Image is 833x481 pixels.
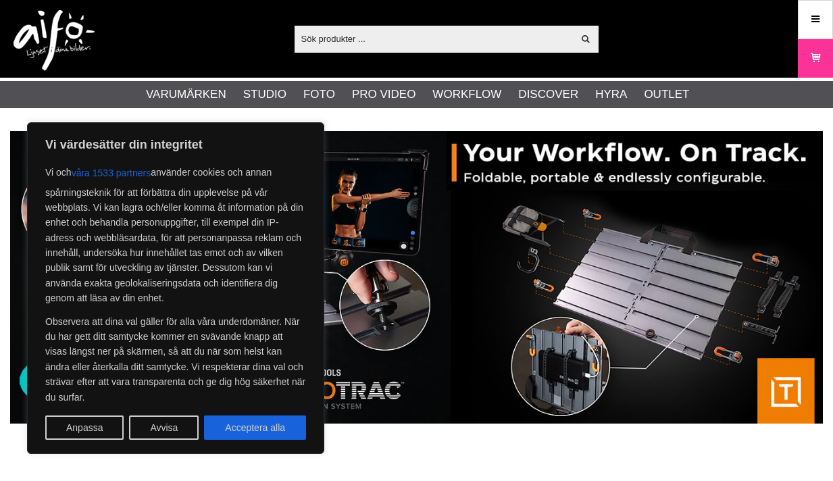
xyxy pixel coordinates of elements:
input: Sök produkter ... [295,28,574,49]
button: våra 1533 partners [72,161,151,185]
a: Outlet [644,86,689,103]
div: Vi värdesätter din integritet [27,122,324,454]
a: Hyra [595,86,627,103]
button: Avvisa [129,415,199,440]
p: Observera att dina val gäller för alla våra underdomäner. När du har gett ditt samtycke kommer en... [45,314,306,405]
button: Acceptera alla [204,415,306,440]
img: Annons:007 banner-header-aerotrac-1390x500.jpg [10,131,823,424]
a: Discover [518,86,578,103]
a: Studio [243,86,286,103]
p: Vi värdesätter din integritet [45,136,306,153]
a: Workflow [432,86,501,103]
a: Foto [303,86,335,103]
img: logo.png [14,10,95,71]
a: Pro Video [352,86,415,103]
button: Anpassa [45,415,124,440]
a: Varumärken [146,86,226,103]
p: Vi och använder cookies och annan spårningsteknik för att förbättra din upplevelse på vår webbpla... [45,161,306,306]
